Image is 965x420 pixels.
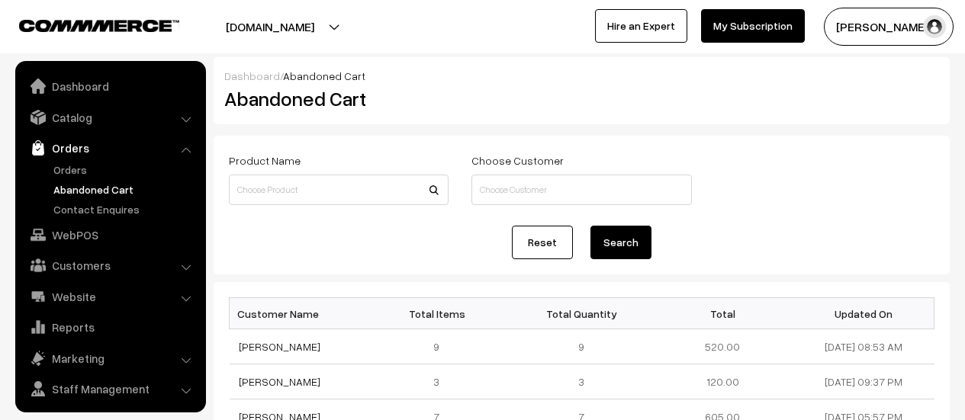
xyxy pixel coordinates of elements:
[370,298,511,329] th: Total Items
[370,329,511,364] td: 9
[370,364,511,399] td: 3
[224,69,280,82] a: Dashboard
[230,298,371,329] th: Customer Name
[50,201,201,217] a: Contact Enquires
[652,364,793,399] td: 120.00
[19,72,201,100] a: Dashboard
[19,313,201,341] a: Reports
[224,87,447,111] h2: Abandoned Cart
[512,226,573,259] a: Reset
[471,175,691,205] input: Choose Customer
[229,175,449,205] input: Choose Product
[793,329,934,364] td: [DATE] 08:53 AM
[19,283,201,310] a: Website
[19,252,201,279] a: Customers
[701,9,805,43] a: My Subscription
[229,152,301,168] label: Product Name
[50,181,201,197] a: Abandoned Cart
[511,364,652,399] td: 3
[19,345,201,372] a: Marketing
[595,9,687,43] a: Hire an Expert
[793,298,934,329] th: Updated On
[19,134,201,162] a: Orders
[590,226,651,259] button: Search
[19,15,153,34] a: COMMMERCE
[19,375,201,402] a: Staff Management
[19,20,179,31] img: COMMMERCE
[283,69,365,82] span: Abandoned Cart
[793,364,934,399] td: [DATE] 09:37 PM
[239,375,320,388] a: [PERSON_NAME]
[652,329,793,364] td: 520.00
[19,104,201,131] a: Catalog
[239,340,320,353] a: [PERSON_NAME]
[511,298,652,329] th: Total Quantity
[824,8,954,46] button: [PERSON_NAME]
[471,152,564,168] label: Choose Customer
[224,68,939,84] div: /
[652,298,793,329] th: Total
[923,15,946,38] img: user
[172,8,368,46] button: [DOMAIN_NAME]
[19,221,201,248] a: WebPOS
[50,162,201,178] a: Orders
[511,329,652,364] td: 9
